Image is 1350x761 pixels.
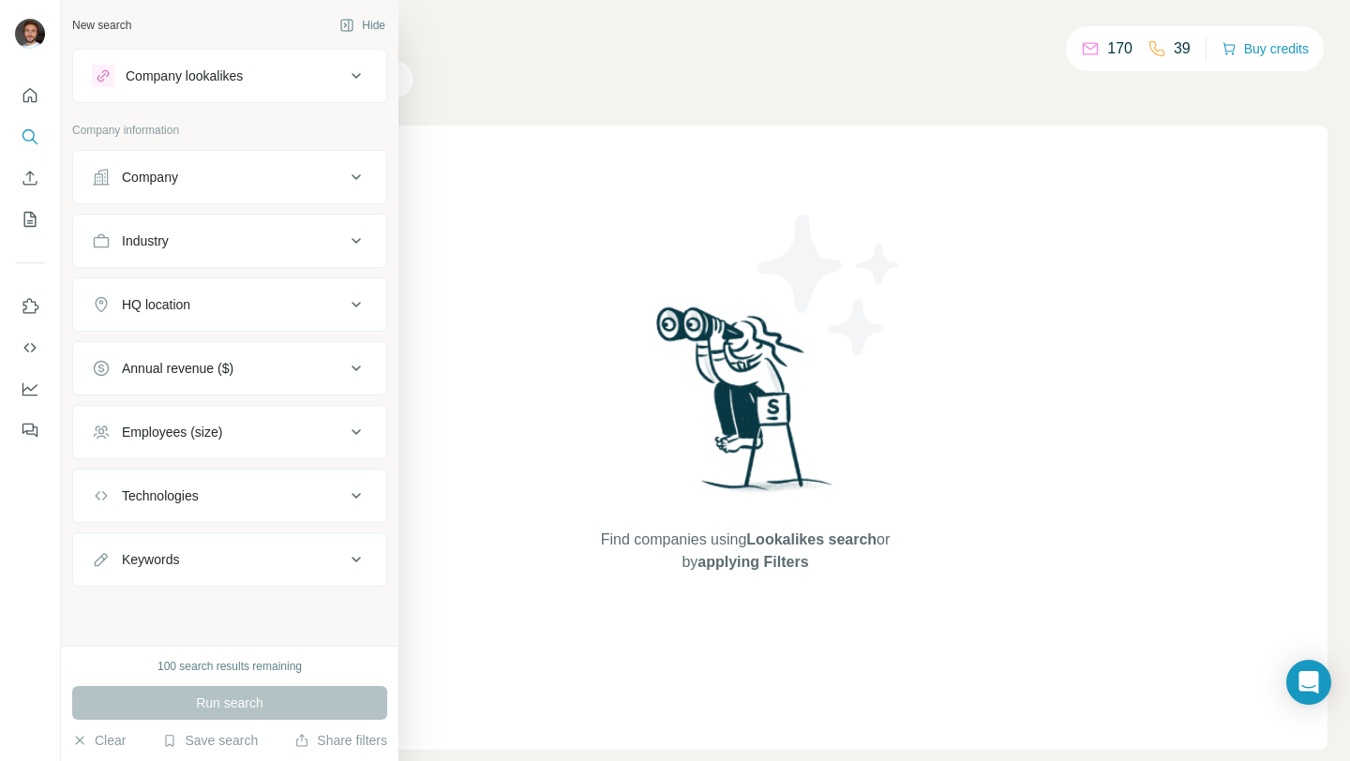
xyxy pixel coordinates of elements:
div: Annual revenue ($) [122,359,233,378]
button: HQ location [73,282,386,327]
button: Use Surfe API [15,331,45,365]
button: Keywords [73,537,386,582]
div: Company [122,168,178,187]
div: Open Intercom Messenger [1286,660,1331,705]
span: Find companies using or by [595,529,895,574]
button: Hide [326,11,398,39]
span: Lookalikes search [746,531,877,547]
div: 100 search results remaining [157,658,302,675]
span: applying Filters [697,554,808,570]
button: Employees (size) [73,410,386,455]
div: Industry [122,231,169,250]
img: Surfe Illustration - Stars [745,201,914,369]
button: Feedback [15,413,45,447]
div: Employees (size) [122,423,222,441]
button: Search [15,120,45,154]
button: Enrich CSV [15,161,45,195]
button: Use Surfe on LinkedIn [15,290,45,323]
button: Save search [162,731,258,750]
button: Technologies [73,473,386,518]
div: Company lookalikes [126,67,243,85]
div: New search [72,17,131,34]
h4: Search [163,22,1327,49]
p: 170 [1107,37,1132,60]
img: Avatar [15,19,45,49]
button: Company [73,155,386,200]
button: Industry [73,218,386,263]
button: Share filters [294,731,387,750]
button: My lists [15,202,45,236]
button: Buy credits [1222,36,1309,62]
button: Quick start [15,79,45,112]
div: Keywords [122,550,179,569]
img: Surfe Illustration - Woman searching with binoculars [648,302,843,511]
p: 39 [1174,37,1191,60]
div: HQ location [122,295,190,314]
button: Dashboard [15,372,45,406]
p: Company information [72,122,387,139]
button: Company lookalikes [73,53,386,98]
div: Technologies [122,486,199,505]
button: Clear [72,731,126,750]
button: Annual revenue ($) [73,346,386,391]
